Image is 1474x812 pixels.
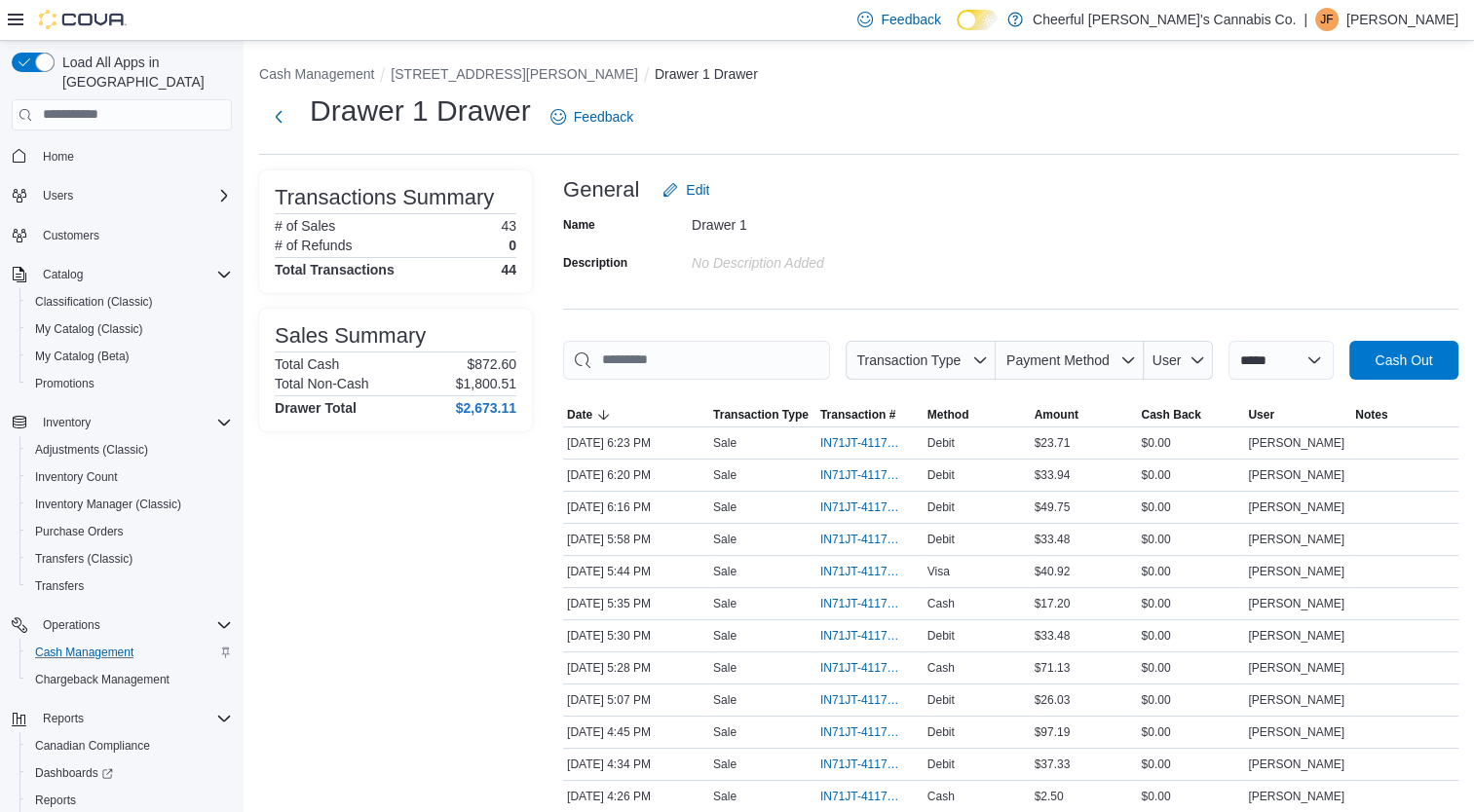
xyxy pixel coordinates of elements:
[27,290,161,314] a: Classification (Classic)
[713,789,737,804] p: Sale
[1035,596,1071,611] span: $17.20
[35,738,150,754] span: Canadian Compliance
[27,345,137,368] a: My Catalog (Beta)
[35,376,94,391] span: Promotions
[1137,785,1244,808] div: $0.00
[4,705,240,732] button: Reports
[35,411,98,434] button: Inventory
[820,463,920,487] button: IN71JT-411789
[35,613,232,637] span: Operations
[927,628,955,644] span: Debit
[563,496,709,519] div: [DATE] 6:16 PM
[27,465,232,489] span: Inventory Count
[1006,352,1110,368] span: Payment Method
[1137,403,1244,426] button: Cash Back
[1035,692,1071,708] span: $26.03
[456,400,516,416] h4: $2,673.11
[563,753,709,776] div: [DATE] 4:34 PM
[27,574,232,598] span: Transfers
[927,499,955,515] span: Debit
[1035,407,1078,423] span: Amount
[35,294,153,310] span: Classification (Classic)
[4,261,240,288] button: Catalog
[4,409,240,436] button: Inventory
[563,592,709,615] div: [DATE] 5:35 PM
[820,499,900,515] span: IN71JT-411788
[35,613,108,637] button: Operations
[35,145,82,168] a: Home
[820,724,900,740] span: IN71JT-411741
[27,438,156,461] a: Adjustments (Classic)
[543,97,641,136] a: Feedback
[1035,532,1071,547] span: $33.48
[4,142,240,170] button: Home
[820,596,900,611] span: IN71JT-411767
[713,596,737,611] p: Sale
[19,343,240,370] button: My Catalog (Beta)
[35,184,81,207] button: Users
[35,184,232,207] span: Users
[881,10,940,29] span: Feedback
[820,660,900,676] span: IN71JT-411762
[927,692,955,708] span: Debit
[275,262,395,277] h4: Total Transactions
[820,467,900,483] span: IN71JT-411789
[563,528,709,551] div: [DATE] 5:58 PM
[686,180,709,200] span: Edit
[563,431,709,455] div: [DATE] 6:23 PM
[563,785,709,808] div: [DATE] 4:26 PM
[35,707,92,730] button: Reports
[1248,692,1344,708] span: [PERSON_NAME]
[27,317,151,341] a: My Catalog (Classic)
[820,431,920,455] button: IN71JT-411792
[27,761,232,785] span: Dashboards
[1248,467,1344,483] span: [PERSON_NAME]
[820,496,920,519] button: IN71JT-411788
[501,218,516,234] p: 43
[35,469,118,485] span: Inventory Count
[713,692,737,708] p: Sale
[19,463,240,491] button: Inventory Count
[275,218,335,234] h6: # of Sales
[927,724,955,740] span: Debit
[35,411,232,434] span: Inventory
[709,403,816,426] button: Transaction Type
[1035,757,1071,772] span: $37.33
[4,611,240,639] button: Operations
[1248,532,1344,547] span: [PERSON_NAME]
[820,785,920,808] button: IN71JT-411727
[1320,8,1333,31] span: JF
[713,532,737,547] p: Sale
[957,30,958,31] span: Dark Mode
[35,578,84,594] span: Transfers
[467,356,516,372] p: $872.60
[27,641,232,664] span: Cash Management
[1315,8,1339,31] div: Jason Fitzpatrick
[567,407,592,423] span: Date
[1137,528,1244,551] div: $0.00
[713,564,737,579] p: Sale
[1137,560,1244,583] div: $0.00
[1035,435,1071,451] span: $23.71
[820,628,900,644] span: IN71JT-411764
[927,467,955,483] span: Debit
[1035,789,1064,804] span: $2.50
[19,491,240,518] button: Inventory Manager (Classic)
[1244,403,1351,426] button: User
[4,221,240,249] button: Customers
[35,321,143,337] span: My Catalog (Classic)
[713,435,737,451] p: Sale
[1248,789,1344,804] span: [PERSON_NAME]
[43,149,74,165] span: Home
[996,341,1144,380] button: Payment Method
[19,436,240,463] button: Adjustments (Classic)
[310,92,531,130] h1: Drawer 1 Drawer
[43,415,91,430] span: Inventory
[275,376,369,391] h6: Total Non-Cash
[1248,596,1344,611] span: [PERSON_NAME]
[1035,660,1071,676] span: $71.13
[927,596,955,611] span: Cash
[563,463,709,487] div: [DATE] 6:20 PM
[27,789,84,812] a: Reports
[563,624,709,647] div: [DATE] 5:30 PM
